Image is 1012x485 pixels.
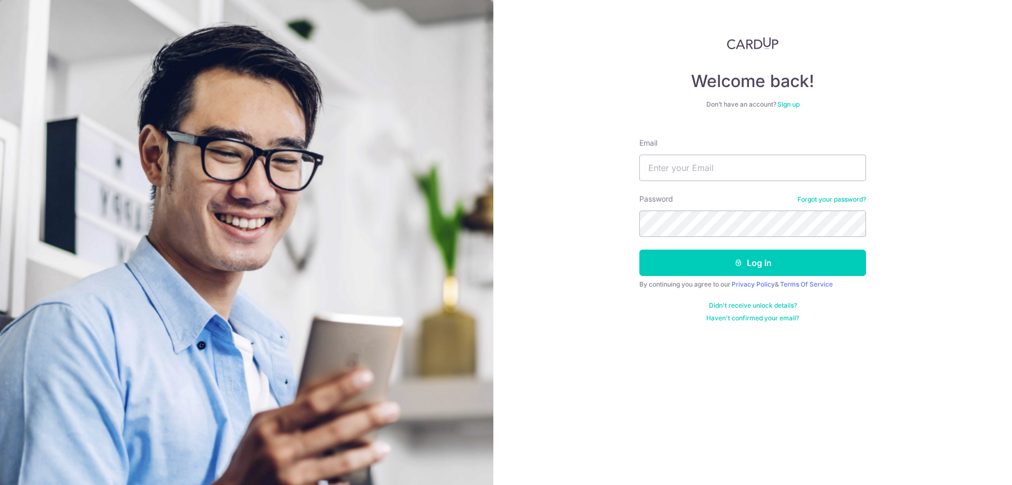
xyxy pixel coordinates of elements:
div: By continuing you agree to our & [639,280,866,289]
button: Log in [639,250,866,276]
a: Didn't receive unlock details? [709,301,797,310]
label: Password [639,194,673,204]
input: Enter your Email [639,155,866,181]
div: Don’t have an account? [639,100,866,109]
a: Terms Of Service [780,280,833,288]
h4: Welcome back! [639,71,866,92]
a: Haven't confirmed your email? [706,314,799,322]
label: Email [639,138,657,148]
a: Sign up [777,100,800,108]
img: CardUp Logo [727,37,779,50]
a: Privacy Policy [732,280,775,288]
a: Forgot your password? [797,195,866,204]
